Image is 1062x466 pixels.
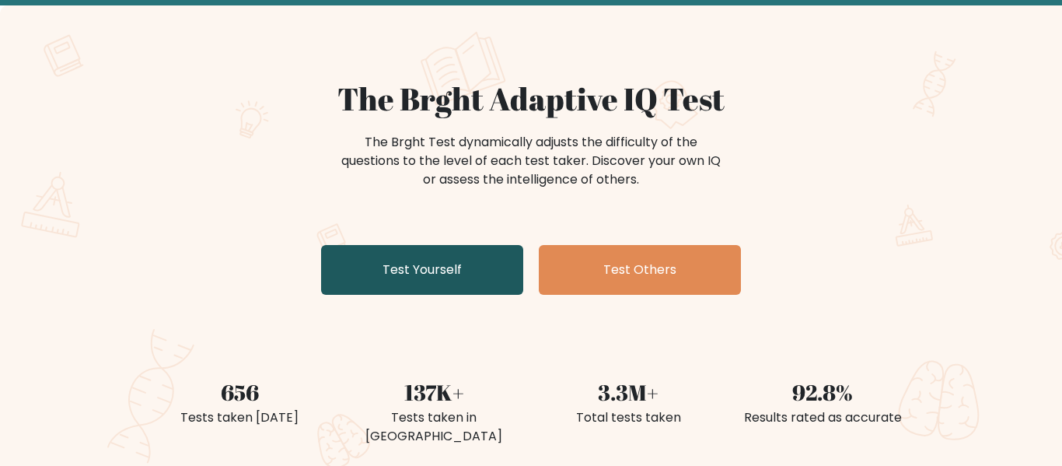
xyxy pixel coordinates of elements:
h1: The Brght Adaptive IQ Test [152,80,910,117]
div: Tests taken in [GEOGRAPHIC_DATA] [346,408,522,446]
div: Results rated as accurate [735,408,910,427]
div: 137K+ [346,376,522,408]
a: Test Others [539,245,741,295]
div: Total tests taken [540,408,716,427]
div: 656 [152,376,327,408]
div: 3.3M+ [540,376,716,408]
div: 92.8% [735,376,910,408]
div: Tests taken [DATE] [152,408,327,427]
a: Test Yourself [321,245,523,295]
div: The Brght Test dynamically adjusts the difficulty of the questions to the level of each test take... [337,133,725,189]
